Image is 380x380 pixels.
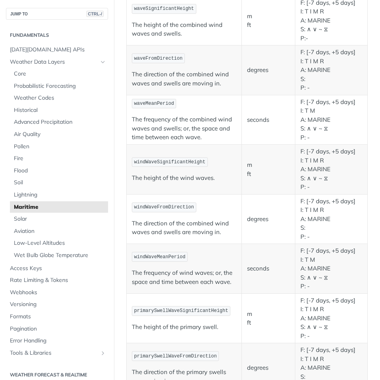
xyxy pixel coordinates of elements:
[247,12,290,30] p: m ft
[10,116,108,128] a: Advanced Precipitation
[10,325,106,333] span: Pagination
[132,219,236,237] p: The direction of the combined wind waves and swells are moving in.
[10,237,108,249] a: Low-Level Altitudes
[6,56,108,68] a: Weather Data LayersHide subpages for Weather Data Layers
[247,310,290,327] p: m ft
[10,80,108,92] a: Probabilistic Forecasting
[134,6,194,11] span: waveSignificantHeight
[14,82,106,90] span: Probabilistic Forecasting
[300,48,362,93] p: F: [-7 days, +5 days] I: T I M R A: MARINE S: P: -
[132,323,236,332] p: The height of the primary swell.
[300,246,362,291] p: F: [-7 days, +5 days] I: T M A: MARINE S: ∧ ∨ ~ ⧖ P: -
[14,179,106,187] span: Soil
[10,225,108,237] a: Aviation
[10,201,108,213] a: Maritime
[10,58,98,66] span: Weather Data Layers
[6,8,108,20] button: JUMP TOCTRL-/
[10,165,108,177] a: Flood
[14,155,106,163] span: Fire
[132,70,236,88] p: The direction of the combined wind waves and swells are moving in.
[100,350,106,356] button: Show subpages for Tools & Libraries
[10,104,108,116] a: Historical
[10,276,106,284] span: Rate Limiting & Tokens
[6,323,108,335] a: Pagination
[300,147,362,192] p: F: [-7 days, +5 days] I: T I M R A: MARINE S: ∧ ∨ ~ ⧖ P: -
[14,118,106,126] span: Advanced Precipitation
[6,371,108,378] h2: Weather Forecast & realtime
[10,250,108,261] a: Wet Bulb Globe Temperature
[134,101,174,106] span: waveMeanPeriod
[247,264,290,273] p: seconds
[134,159,205,165] span: windWaveSignificantHeight
[134,56,182,61] span: waveFromDirection
[10,289,106,297] span: Webhooks
[300,296,362,341] p: F: [-7 days, +5 days] I: T I M R A: MARINE S: ∧ ∨ ~ ⧖ P: -
[10,68,108,80] a: Core
[100,59,106,65] button: Hide subpages for Weather Data Layers
[6,44,108,56] a: [DATE][DOMAIN_NAME] APIs
[134,308,228,314] span: primarySwellWaveSignificantHeight
[300,197,362,242] p: F: [-7 days, +5 days] I: T I M R A: MARINE S: P: -
[132,21,236,38] p: The height of the combined wind waves and swells.
[10,177,108,189] a: Soil
[134,204,194,210] span: windWaveFromDirection
[14,215,106,223] span: Solar
[6,263,108,274] a: Access Keys
[134,354,217,359] span: primarySwellWaveFromDirection
[10,153,108,164] a: Fire
[14,251,106,259] span: Wet Bulb Globe Temperature
[6,274,108,286] a: Rate Limiting & Tokens
[14,130,106,138] span: Air Quality
[300,98,362,142] p: F: [-7 days, +5 days] I: T M A: MARINE S: ∧ ∨ ~ ⧖ P: -
[10,349,98,357] span: Tools & Libraries
[247,215,290,224] p: degrees
[6,347,108,359] a: Tools & LibrariesShow subpages for Tools & Libraries
[6,335,108,347] a: Error Handling
[247,161,290,178] p: m ft
[247,363,290,372] p: degrees
[14,143,106,151] span: Pollen
[14,106,106,114] span: Historical
[10,129,108,140] a: Air Quality
[6,32,108,39] h2: Fundamentals
[10,46,106,54] span: [DATE][DOMAIN_NAME] APIs
[6,311,108,323] a: Formats
[14,227,106,235] span: Aviation
[10,213,108,225] a: Solar
[14,167,106,175] span: Flood
[10,337,106,345] span: Error Handling
[132,174,236,183] p: The height of the wind waves.
[14,239,106,247] span: Low-Level Altitudes
[14,203,106,211] span: Maritime
[10,92,108,104] a: Weather Codes
[10,301,106,308] span: Versioning
[14,191,106,199] span: Lightning
[14,94,106,102] span: Weather Codes
[132,268,236,286] p: The frequency of wind waves; or, the space and time between each wave.
[10,141,108,153] a: Pollen
[10,189,108,201] a: Lightning
[247,115,290,125] p: seconds
[6,299,108,310] a: Versioning
[134,254,186,260] span: windWaveMeanPeriod
[6,287,108,299] a: Webhooks
[10,265,106,272] span: Access Keys
[10,313,106,321] span: Formats
[86,11,104,17] span: CTRL-/
[132,115,236,142] p: The frequency of the combined wind waves and swells; or, the space and time between each wave.
[247,66,290,75] p: degrees
[14,70,106,78] span: Core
